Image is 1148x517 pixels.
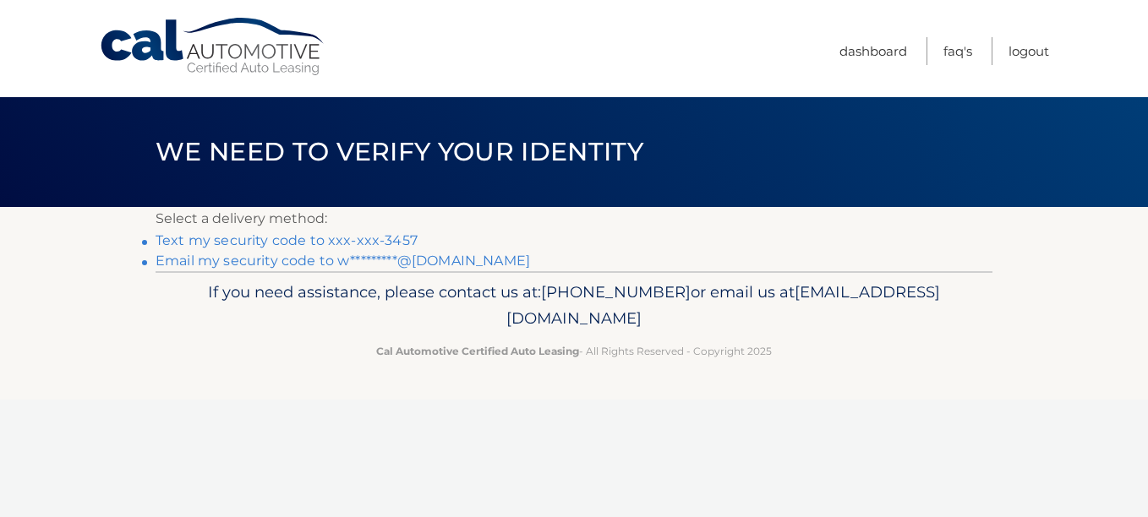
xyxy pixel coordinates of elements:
a: Email my security code to w*********@[DOMAIN_NAME] [156,253,530,269]
span: [PHONE_NUMBER] [541,282,691,302]
a: FAQ's [943,37,972,65]
a: Cal Automotive [99,17,327,77]
a: Dashboard [839,37,907,65]
p: If you need assistance, please contact us at: or email us at [167,279,981,333]
strong: Cal Automotive Certified Auto Leasing [376,345,579,357]
a: Logout [1009,37,1049,65]
p: - All Rights Reserved - Copyright 2025 [167,342,981,360]
a: Text my security code to xxx-xxx-3457 [156,232,418,248]
span: We need to verify your identity [156,136,643,167]
p: Select a delivery method: [156,207,992,231]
